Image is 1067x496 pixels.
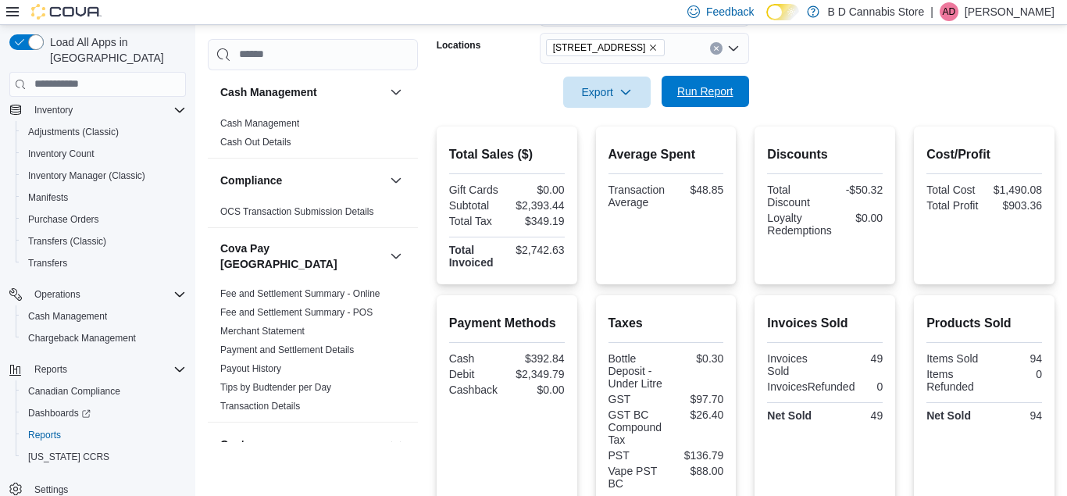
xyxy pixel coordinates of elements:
span: Cash Out Details [220,136,291,148]
button: Operations [28,285,87,304]
span: OCS Transaction Submission Details [220,205,374,218]
h2: Products Sold [926,314,1042,333]
div: GST BC Compound Tax [608,409,663,446]
button: Manifests [16,187,192,209]
div: Gift Cards [449,184,504,196]
a: OCS Transaction Submission Details [220,206,374,217]
button: Inventory [28,101,79,120]
span: Transfers [22,254,186,273]
div: 0 [861,380,883,393]
span: AD [943,2,956,21]
span: Load All Apps in [GEOGRAPHIC_DATA] [44,34,186,66]
div: 94 [987,352,1042,365]
button: Cash Management [387,83,405,102]
h3: Cash Management [220,84,317,100]
button: Customer [387,435,405,454]
span: Chargeback Management [22,329,186,348]
button: Chargeback Management [16,327,192,349]
button: Cash Management [16,305,192,327]
button: Cash Management [220,84,384,100]
h2: Invoices Sold [767,314,883,333]
button: Cova Pay [GEOGRAPHIC_DATA] [220,241,384,272]
span: Transfers (Classic) [22,232,186,251]
span: Cash Management [28,310,107,323]
a: Cash Out Details [220,137,291,148]
div: $136.79 [669,449,723,462]
input: Dark Mode [766,4,799,20]
a: Merchant Statement [220,326,305,337]
button: Compliance [387,171,405,190]
a: Inventory Count [22,145,101,163]
a: Transfers (Classic) [22,232,112,251]
span: Dashboards [28,407,91,419]
button: Purchase Orders [16,209,192,230]
a: Canadian Compliance [22,382,127,401]
button: Reports [28,360,73,379]
div: Aman Dhillon [940,2,958,21]
div: $0.00 [838,212,883,224]
span: Adjustments (Classic) [28,126,119,138]
h3: Customer [220,437,271,452]
h2: Payment Methods [449,314,565,333]
a: Transaction Details [220,401,300,412]
a: Dashboards [22,404,97,423]
span: Chargeback Management [28,332,136,344]
div: $2,742.63 [510,244,565,256]
span: Canadian Compliance [28,385,120,398]
div: $2,393.44 [510,199,565,212]
button: Reports [16,424,192,446]
div: Cash Management [208,114,418,158]
button: Customer [220,437,384,452]
a: Fee and Settlement Summary - Online [220,288,380,299]
div: $392.84 [510,352,565,365]
span: Transaction Details [220,400,300,412]
img: Cova [31,4,102,20]
div: -$50.32 [828,184,883,196]
button: Inventory Count [16,143,192,165]
strong: Total Invoiced [449,244,494,269]
div: Total Tax [449,215,504,227]
span: Tips by Budtender per Day [220,381,331,394]
button: Transfers [16,252,192,274]
div: Total Profit [926,199,981,212]
span: Reports [28,360,186,379]
button: Export [563,77,651,108]
div: PST [608,449,663,462]
div: $48.85 [671,184,723,196]
button: Canadian Compliance [16,380,192,402]
div: 49 [828,352,883,365]
a: Chargeback Management [22,329,142,348]
div: Items Sold [926,352,981,365]
span: Reports [34,363,67,376]
strong: Net Sold [767,409,812,422]
span: Washington CCRS [22,448,186,466]
span: Dashboards [22,404,186,423]
button: Transfers (Classic) [16,230,192,252]
span: Reports [28,429,61,441]
div: Total Discount [767,184,822,209]
div: 49 [828,409,883,422]
div: Cashback [449,384,504,396]
span: Operations [28,285,186,304]
a: Fee and Settlement Summary - POS [220,307,373,318]
button: Reports [3,359,192,380]
strong: Net Sold [926,409,971,422]
span: Inventory [28,101,186,120]
div: Subtotal [449,199,504,212]
p: [PERSON_NAME] [965,2,1055,21]
div: Cash [449,352,504,365]
span: Export [573,77,641,108]
div: InvoicesRefunded [767,380,855,393]
label: Locations [437,39,481,52]
div: Invoices Sold [767,352,822,377]
a: Tips by Budtender per Day [220,382,331,393]
span: Transfers (Classic) [28,235,106,248]
div: Loyalty Redemptions [767,212,832,237]
a: Cash Management [220,118,299,129]
h2: Cost/Profit [926,145,1042,164]
span: [STREET_ADDRESS] [553,40,646,55]
a: Dashboards [16,402,192,424]
button: Operations [3,284,192,305]
div: Items Refunded [926,368,981,393]
div: Total Cost [926,184,981,196]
